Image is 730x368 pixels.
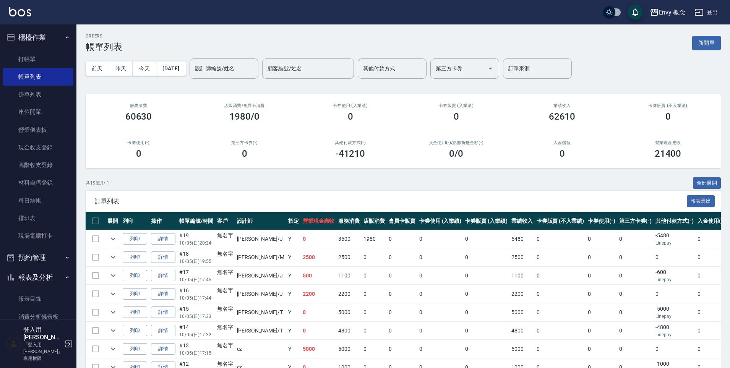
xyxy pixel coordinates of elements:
[3,174,73,191] a: 材料自購登錄
[417,230,464,248] td: 0
[109,62,133,76] button: 昨天
[201,103,288,108] h2: 店販消費 /會員卡消費
[412,103,500,108] h2: 卡券販賣 (入業績)
[286,285,301,303] td: Y
[156,62,185,76] button: [DATE]
[179,331,213,338] p: 10/05 (日) 17:32
[151,288,175,300] a: 詳情
[692,39,721,46] a: 新開單
[151,306,175,318] a: 詳情
[463,303,509,321] td: 0
[177,285,215,303] td: #16
[151,270,175,282] a: 詳情
[655,276,694,283] p: Linepay
[3,50,73,68] a: 打帳單
[286,212,301,230] th: 指定
[560,148,565,159] h3: 0
[535,303,586,321] td: 0
[3,227,73,245] a: 現場電腦打卡
[242,148,247,159] h3: 0
[336,340,362,358] td: 5000
[696,303,727,321] td: 0
[654,230,696,248] td: -5480
[549,111,576,122] h3: 62610
[177,267,215,285] td: #17
[617,340,654,358] td: 0
[301,303,337,321] td: 0
[235,248,286,266] td: [PERSON_NAME] /M
[691,5,721,19] button: 登出
[687,195,715,207] button: 報表匯出
[387,303,417,321] td: 0
[3,139,73,156] a: 現金收支登錄
[463,230,509,248] td: 0
[179,313,213,320] p: 10/05 (日) 17:33
[286,267,301,285] td: Y
[149,212,177,230] th: 操作
[387,322,417,340] td: 0
[387,248,417,266] td: 0
[617,248,654,266] td: 0
[95,140,182,145] h2: 卡券使用(-)
[509,267,535,285] td: 1100
[107,251,119,263] button: expand row
[217,268,233,276] div: 無名字
[696,285,727,303] td: 0
[696,322,727,340] td: 0
[463,267,509,285] td: 0
[518,140,606,145] h2: 入金儲值
[687,197,715,204] a: 報表匯出
[417,303,464,321] td: 0
[107,306,119,318] button: expand row
[387,230,417,248] td: 0
[463,340,509,358] td: 0
[463,248,509,266] td: 0
[3,68,73,86] a: 帳單列表
[654,267,696,285] td: -600
[336,303,362,321] td: 5000
[179,258,213,265] p: 10/05 (日) 19:55
[123,270,147,282] button: 列印
[336,230,362,248] td: 3500
[86,34,122,39] h2: ORDERS
[665,111,671,122] h3: 0
[617,267,654,285] td: 0
[624,140,712,145] h2: 營業現金應收
[107,325,119,336] button: expand row
[692,36,721,50] button: 新開單
[586,212,617,230] th: 卡券使用(-)
[177,340,215,358] td: #13
[177,303,215,321] td: #15
[107,288,119,300] button: expand row
[3,308,73,326] a: 消費分析儀表板
[617,212,654,230] th: 第三方卡券(-)
[362,230,387,248] td: 1980
[235,322,286,340] td: [PERSON_NAME] /T
[86,42,122,52] h3: 帳單列表
[647,5,689,20] button: Envy 概念
[617,303,654,321] td: 0
[336,212,362,230] th: 服務消費
[133,62,157,76] button: 今天
[217,342,233,350] div: 無名字
[3,28,73,47] button: 櫃檯作業
[201,140,288,145] h2: 第三方卡券(-)
[235,212,286,230] th: 設計師
[617,230,654,248] td: 0
[518,103,606,108] h2: 業績收入
[535,212,586,230] th: 卡券販賣 (不入業績)
[586,248,617,266] td: 0
[417,248,464,266] td: 0
[179,350,213,357] p: 10/05 (日) 17:15
[362,285,387,303] td: 0
[484,62,496,75] button: Open
[107,343,119,355] button: expand row
[535,340,586,358] td: 0
[655,313,694,320] p: Linepay
[3,86,73,103] a: 掛單列表
[151,251,175,263] a: 詳情
[362,212,387,230] th: 店販消費
[301,322,337,340] td: 0
[624,103,712,108] h2: 卡券販賣 (不入業績)
[123,251,147,263] button: 列印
